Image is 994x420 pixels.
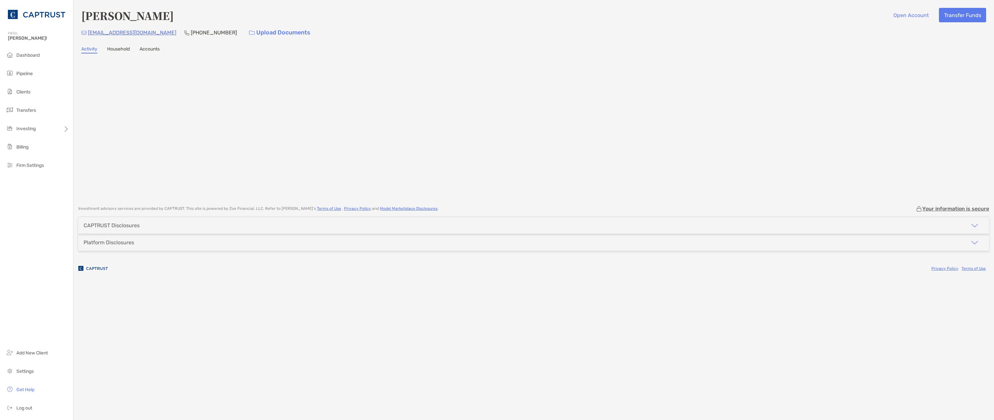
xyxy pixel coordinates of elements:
a: Model Marketplace Disclosures [380,206,438,211]
span: Log out [16,405,32,411]
a: Upload Documents [245,26,315,40]
img: billing icon [6,143,14,150]
img: logout icon [6,404,14,411]
p: Investment advisory services are provided by CAPTRUST . This site is powered by Zoe Financial, LL... [78,206,439,211]
img: CAPTRUST Logo [8,3,65,26]
img: Phone Icon [184,30,189,35]
a: Activity [81,46,97,53]
h4: [PERSON_NAME] [81,8,174,23]
a: Terms of Use [962,266,986,271]
span: Firm Settings [16,163,44,168]
img: investing icon [6,124,14,132]
span: Settings [16,369,34,374]
img: dashboard icon [6,51,14,59]
span: Add New Client [16,350,48,356]
a: Accounts [140,46,160,53]
img: Email Icon [81,31,87,35]
img: icon arrow [971,239,979,247]
span: Clients [16,89,30,95]
img: get-help icon [6,385,14,393]
p: [EMAIL_ADDRESS][DOMAIN_NAME] [88,29,176,37]
button: Transfer Funds [939,8,986,22]
img: add_new_client icon [6,349,14,356]
span: [PERSON_NAME]! [8,35,69,41]
a: Privacy Policy [344,206,371,211]
p: [PHONE_NUMBER] [191,29,237,37]
span: Billing [16,144,29,150]
img: button icon [249,30,255,35]
a: Household [107,46,130,53]
img: icon arrow [971,222,979,230]
img: firm-settings icon [6,161,14,169]
img: clients icon [6,88,14,95]
img: pipeline icon [6,69,14,77]
img: settings icon [6,367,14,375]
span: Dashboard [16,52,40,58]
div: CAPTRUST Disclosures [84,222,140,229]
button: Open Account [888,8,934,22]
p: Your information is secure [922,206,989,212]
span: Transfers [16,108,36,113]
span: Pipeline [16,71,33,76]
img: company logo [78,261,108,276]
a: Privacy Policy [931,266,958,271]
img: transfers icon [6,106,14,114]
a: Terms of Use [317,206,341,211]
span: Investing [16,126,36,131]
span: Get Help [16,387,34,392]
div: Platform Disclosures [84,239,134,246]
